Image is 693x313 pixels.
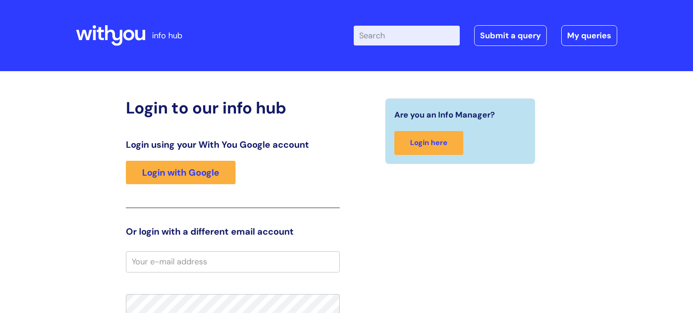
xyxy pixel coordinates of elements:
h3: Or login with a different email account [126,226,340,237]
a: My queries [561,25,617,46]
p: info hub [152,28,182,43]
h2: Login to our info hub [126,98,340,118]
a: Submit a query [474,25,547,46]
a: Login with Google [126,161,236,184]
input: Your e-mail address [126,251,340,272]
a: Login here [394,131,463,155]
span: Are you an Info Manager? [394,108,495,122]
input: Search [354,26,460,45]
h3: Login using your With You Google account [126,139,340,150]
